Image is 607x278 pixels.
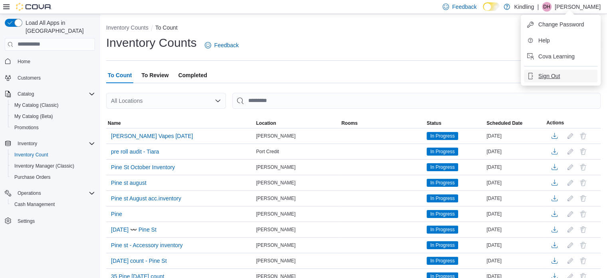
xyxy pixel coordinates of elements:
span: My Catalog (Classic) [14,102,59,108]
span: [PERSON_NAME] [256,242,296,248]
span: Cash Management [11,200,95,209]
span: Inventory Manager (Classic) [14,163,74,169]
button: Delete [578,162,588,172]
span: Customers [14,73,95,83]
span: [PERSON_NAME] [256,180,296,186]
a: My Catalog (Beta) [11,112,56,121]
span: Home [18,58,30,65]
button: Delete [578,209,588,219]
span: Inventory Count [14,152,48,158]
span: To Review [141,67,168,83]
span: In Progress [427,226,458,234]
button: Inventory Counts [106,24,148,31]
span: Inventory [18,140,37,147]
nav: Complex example [5,52,95,248]
p: Kindling [514,2,534,12]
p: | [537,2,539,12]
span: Operations [18,190,41,196]
span: Settings [14,216,95,226]
span: Pine st August acc.inventory [111,194,181,202]
span: In Progress [430,257,455,264]
span: Inventory [14,139,95,148]
button: Change Password [524,18,597,31]
span: In Progress [430,226,455,233]
button: Edit count details [565,255,575,267]
span: Pine st august [111,179,146,187]
button: Inventory Count [8,149,98,160]
span: Feedback [214,41,239,49]
div: [DATE] [485,131,545,141]
span: Inventory Count [11,150,95,160]
span: In Progress [430,164,455,171]
a: My Catalog (Classic) [11,100,62,110]
a: Promotions [11,123,42,132]
button: Delete [578,256,588,266]
button: Home [2,56,98,67]
button: Edit count details [565,130,575,142]
button: Delete [578,131,588,141]
span: [PERSON_NAME] [256,226,296,233]
button: Delete [578,178,588,188]
span: Pine St October Inventory [111,163,175,171]
span: My Catalog (Beta) [14,113,53,120]
span: [PERSON_NAME] [256,258,296,264]
button: Promotions [8,122,98,133]
span: In Progress [430,195,455,202]
span: In Progress [427,179,458,187]
a: Inventory Count [11,150,51,160]
button: Inventory Manager (Classic) [8,160,98,172]
button: To Count [155,24,178,31]
a: Feedback [202,37,242,53]
div: [DATE] [485,225,545,234]
span: pre roll audit - Tiara [111,148,159,156]
div: [DATE] [485,147,545,156]
span: Scheduled Date [486,120,522,126]
button: Sign Out [524,70,597,82]
button: Inventory [2,138,98,149]
button: Status [425,118,485,128]
a: Purchase Orders [11,172,54,182]
button: Delete [578,194,588,203]
button: Pine [108,208,125,220]
a: Settings [14,216,38,226]
span: [PERSON_NAME] [256,164,296,170]
a: Customers [14,73,44,83]
button: My Catalog (Beta) [8,111,98,122]
span: Operations [14,188,95,198]
div: [DATE] [485,209,545,219]
span: Inventory Manager (Classic) [11,161,95,171]
nav: An example of EuiBreadcrumbs [106,24,601,33]
span: DH [543,2,550,12]
span: In Progress [427,241,458,249]
button: Inventory [14,139,40,148]
span: Customers [18,75,41,81]
div: [DATE] [485,256,545,266]
span: Name [108,120,121,126]
span: Feedback [452,3,477,11]
div: [DATE] [485,194,545,203]
a: Home [14,57,34,66]
span: In Progress [427,257,458,265]
p: [PERSON_NAME] [555,2,601,12]
button: Rooms [340,118,425,128]
button: Operations [14,188,44,198]
span: Load All Apps in [GEOGRAPHIC_DATA] [22,19,95,35]
button: [DATE] count - Pine St [108,255,170,267]
span: Home [14,56,95,66]
img: Cova [16,3,52,11]
span: In Progress [430,132,455,140]
button: Pine St October Inventory [108,161,178,173]
span: Pine [111,210,122,218]
button: pre roll audit - Tiara [108,146,162,158]
button: Scheduled Date [485,118,545,128]
span: My Catalog (Classic) [11,100,95,110]
button: Operations [2,188,98,199]
button: Edit count details [565,192,575,204]
button: Customers [2,72,98,84]
span: My Catalog (Beta) [11,112,95,121]
span: [DATE] count - Pine St [111,257,167,265]
a: Inventory Manager (Classic) [11,161,77,171]
span: In Progress [427,194,458,202]
span: [DATE] 〰️ Pine St [111,226,156,234]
